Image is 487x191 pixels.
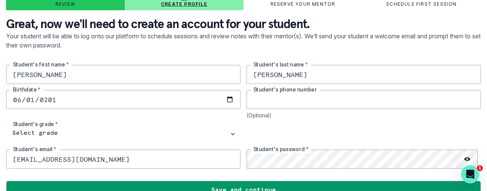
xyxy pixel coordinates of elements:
[161,1,207,7] p: Create profile
[477,165,483,171] span: 1
[461,165,479,183] iframe: Intercom live chat
[56,1,75,7] p: Review
[6,16,481,32] p: Great, now we'll need to create an account for your student.
[6,32,481,65] p: Your student will be able to log onto our platform to schedule sessions and review notes with the...
[247,112,481,118] div: (Optional)
[271,1,336,7] p: Reserve your mentor
[386,1,457,7] p: Schedule first session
